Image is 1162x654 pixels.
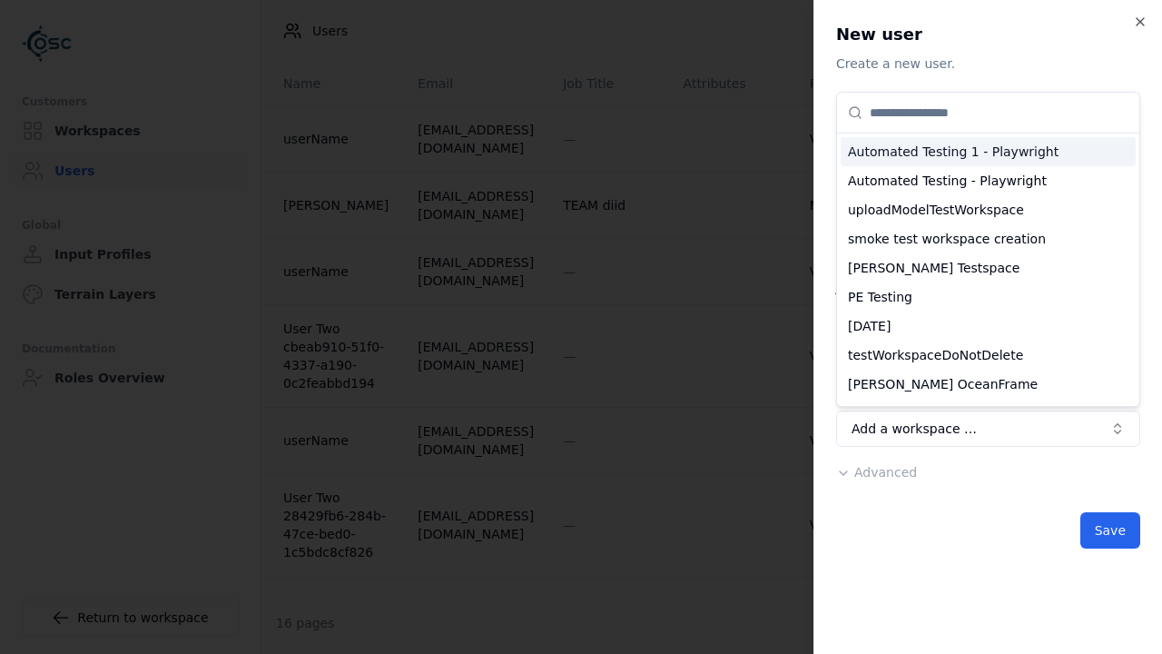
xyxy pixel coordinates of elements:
div: PE Testing [841,282,1136,312]
div: [PERSON_NAME] OceanFrame [841,370,1136,399]
div: usama test 4 [841,399,1136,428]
div: smoke test workspace creation [841,224,1136,253]
div: Automated Testing - Playwright [841,166,1136,195]
div: Automated Testing 1 - Playwright [841,137,1136,166]
div: [DATE] [841,312,1136,341]
div: [PERSON_NAME] Testspace [841,253,1136,282]
div: testWorkspaceDoNotDelete [841,341,1136,370]
div: uploadModelTestWorkspace [841,195,1136,224]
div: Suggestions [837,134,1139,406]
